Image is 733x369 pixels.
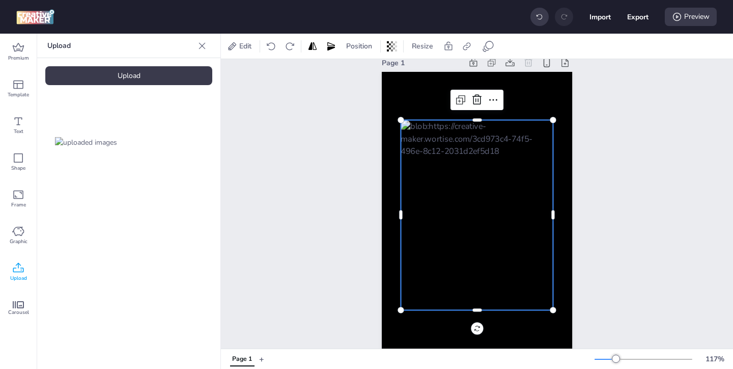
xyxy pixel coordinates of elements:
span: Frame [11,201,26,209]
span: Shape [11,164,25,172]
span: Premium [8,54,29,62]
div: Page 1 [382,58,462,68]
div: Preview [665,8,717,26]
span: Template [8,91,29,99]
button: Import [589,6,611,28]
span: Graphic [10,238,27,246]
span: Text [14,127,23,136]
div: Upload [45,66,212,85]
span: Edit [237,41,253,51]
span: Upload [10,274,27,282]
div: Tabs [225,350,259,368]
div: 117 % [702,354,727,364]
button: Export [627,6,649,28]
div: Page 1 [232,355,252,364]
button: + [259,350,264,368]
span: Position [344,41,374,51]
img: logo Creative Maker [16,9,54,24]
span: Carousel [8,308,29,317]
img: uploaded images [55,137,117,148]
span: Resize [410,41,435,51]
p: Upload [47,34,194,58]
